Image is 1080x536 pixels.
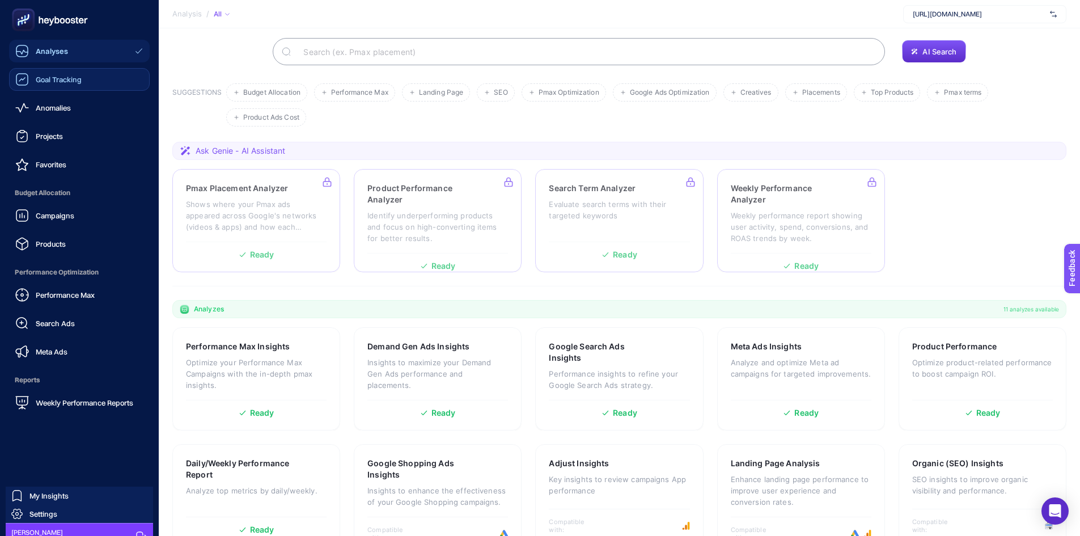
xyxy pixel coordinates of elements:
a: Favorites [9,153,150,176]
span: Budget Allocation [243,88,300,97]
a: Performance Max InsightsOptimize your Performance Max Campaigns with the in-depth pmax insights.R... [172,327,340,431]
span: Goal Tracking [36,75,82,84]
span: Budget Allocation [9,182,150,204]
h3: Google Shopping Ads Insights [367,458,473,480]
a: Meta Ads [9,340,150,363]
span: [URL][DOMAIN_NAME] [913,10,1045,19]
span: My Insights [29,491,69,500]
button: AI Search [902,40,965,63]
p: Insights to enhance the effectiveness of your Google Shopping campaigns. [367,485,508,508]
span: Anomalies [36,103,71,112]
a: Google Search Ads InsightsPerformance insights to refine your Google Search Ads strategy.Ready [535,327,703,431]
span: Meta Ads [36,347,67,356]
span: Search Ads [36,319,75,328]
h3: Meta Ads Insights [731,341,802,352]
h3: Daily/Weekly Performance Report [186,458,292,480]
span: Reports [9,369,150,391]
h3: Performance Max Insights [186,341,290,352]
a: Pmax Placement AnalyzerShows where your Pmax ads appeared across Google's networks (videos & apps... [172,169,340,272]
a: Meta Ads InsightsAnalyze and optimize Meta ad campaigns for targeted improvements.Ready [717,327,885,431]
span: Top Products [871,88,913,97]
span: Ready [794,409,819,417]
span: Ready [976,409,1001,417]
span: Product Ads Cost [243,113,299,122]
span: Analysis [172,10,202,19]
span: Products [36,239,66,248]
span: Settings [29,509,57,518]
a: Performance Max [9,284,150,306]
span: Google Ads Optimization [630,88,710,97]
a: Products [9,233,150,255]
div: All [214,10,230,19]
p: Performance insights to refine your Google Search Ads strategy. [549,368,689,391]
p: SEO insights to improve organic visibility and performance. [912,474,1053,496]
span: Projects [36,132,63,141]
span: Ready [431,409,456,417]
a: Campaigns [9,204,150,227]
img: svg%3e [1050,9,1057,20]
span: Analyzes [194,305,224,314]
a: Search Ads [9,312,150,335]
h3: Product Performance [912,341,997,352]
h3: Google Search Ads Insights [549,341,654,364]
a: Search Term AnalyzerEvaluate search terms with their targeted keywordsReady [535,169,703,272]
span: Performance Max [36,290,95,299]
a: My Insights [6,487,153,505]
a: Settings [6,505,153,523]
p: Optimize product-related performance to boost campaign ROI. [912,357,1053,379]
span: Pmax terms [944,88,981,97]
span: Performance Max [331,88,388,97]
span: Feedback [7,3,43,12]
span: Weekly Performance Reports [36,398,133,407]
a: Weekly Performance AnalyzerWeekly performance report showing user activity, spend, conversions, a... [717,169,885,272]
span: Ready [250,409,274,417]
h3: SUGGESTIONS [172,88,222,126]
a: Goal Tracking [9,68,150,91]
span: Performance Optimization [9,261,150,284]
span: Creatives [740,88,772,97]
h3: Landing Page Analysis [731,458,820,469]
span: Analyses [36,47,68,56]
h3: Demand Gen Ads Insights [367,341,469,352]
p: Analyze and optimize Meta ad campaigns for targeted improvements. [731,357,871,379]
span: Favorites [36,160,66,169]
span: Compatible with: [912,518,963,534]
span: Pmax Optimization [539,88,599,97]
p: Enhance landing page performance to improve user experience and conversion rates. [731,474,871,508]
span: AI Search [922,47,956,56]
h3: Adjust Insights [549,458,609,469]
p: Optimize your Performance Max Campaigns with the in-depth pmax insights. [186,357,327,391]
span: Landing Page [419,88,463,97]
a: Demand Gen Ads InsightsInsights to maximize your Demand Gen Ads performance and placements.Ready [354,327,522,431]
p: Insights to maximize your Demand Gen Ads performance and placements. [367,357,508,391]
p: Key insights to review campaigns App performance [549,474,689,496]
span: Ask Genie - AI Assistant [196,145,285,157]
span: SEO [494,88,507,97]
span: Ready [613,409,637,417]
input: Search [294,36,876,67]
h3: Organic (SEO) Insights [912,458,1003,469]
span: Placements [802,88,840,97]
a: Anomalies [9,96,150,119]
span: / [206,9,209,18]
a: Weekly Performance Reports [9,391,150,414]
span: 11 analyzes available [1003,305,1059,314]
a: Analyses [9,40,150,62]
span: Ready [250,526,274,534]
div: Open Intercom Messenger [1041,497,1069,525]
a: Product PerformanceOptimize product-related performance to boost campaign ROI.Ready [899,327,1066,431]
a: Projects [9,125,150,147]
p: Analyze top metrics by daily/weekly. [186,485,327,496]
span: Compatible with: [549,518,600,534]
a: Product Performance AnalyzerIdentify underperforming products and focus on high-converting items ... [354,169,522,272]
span: Campaigns [36,211,74,220]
